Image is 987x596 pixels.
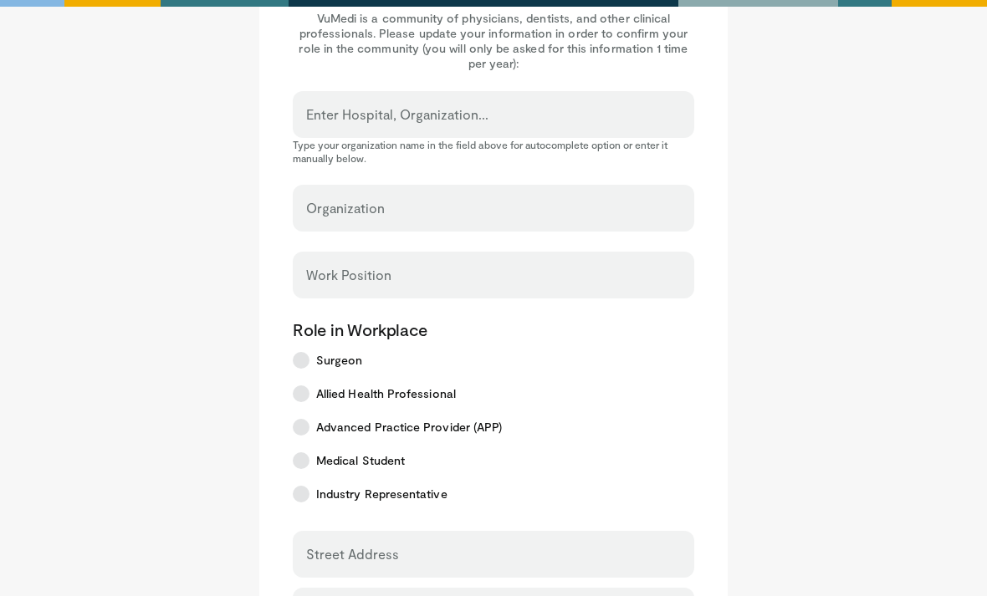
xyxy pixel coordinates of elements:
label: Street Address [306,537,399,571]
p: VuMedi is a community of physicians, dentists, and other clinical professionals. Please update yo... [293,11,694,71]
label: Work Position [306,258,391,292]
span: Advanced Practice Provider (APP) [316,419,502,436]
span: Allied Health Professional [316,385,456,402]
p: Role in Workplace [293,318,694,340]
label: Organization [306,191,385,225]
label: Enter Hospital, Organization... [306,98,488,131]
span: Surgeon [316,352,363,369]
p: Type your organization name in the field above for autocomplete option or enter it manually below. [293,138,694,165]
span: Medical Student [316,452,405,469]
span: Industry Representative [316,486,447,502]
